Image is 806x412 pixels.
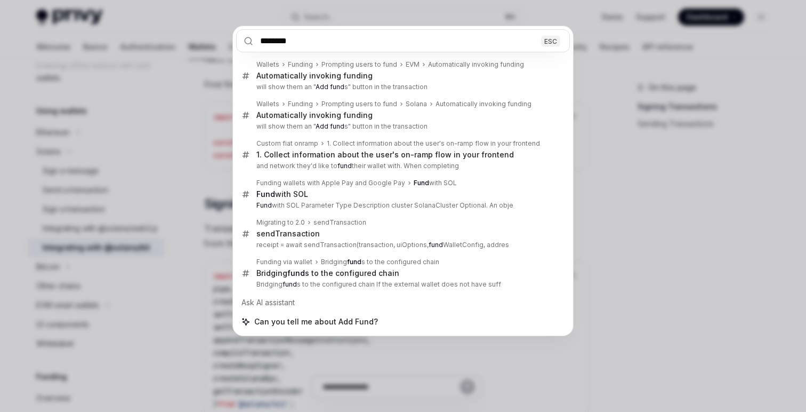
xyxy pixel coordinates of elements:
[256,189,308,199] div: with SOL
[429,241,443,249] b: fund
[541,35,560,46] div: ESC
[256,100,279,108] div: Wallets
[313,218,366,227] div: sendTransaction
[256,110,373,120] div: Automatically invoking funding
[406,60,420,69] div: EVM
[414,179,429,187] b: Fund
[327,139,540,148] div: 1. Collect information about the user's on-ramp flow in your frontend
[347,258,361,266] b: fund
[256,150,514,160] div: 1. Collect information about the user's on-ramp flow in your frontend
[337,162,352,170] b: fund
[256,218,305,227] div: Migrating to 2.0
[321,100,397,108] div: Prompting users to fund
[436,100,531,108] div: Automatically invoking funding
[256,268,399,278] div: Bridging s to the configured chain
[256,83,547,91] p: will show them an " s" button in the transaction
[316,122,344,130] b: Add fund
[428,60,524,69] div: Automatically invoking funding
[288,100,313,108] div: Funding
[256,201,272,209] b: Fund
[414,179,457,187] div: with SOL
[256,139,318,148] div: Custom fiat onramp
[406,100,427,108] div: Solana
[316,83,344,91] b: Add fund
[256,189,275,199] b: Fund
[256,179,405,187] div: Funding wallets with Apple Pay and Google Pay
[256,280,547,289] p: Bridging s to the configured chain If the external wallet does not have suff
[256,201,547,210] p: with SOL Parameter Type Description cluster SolanaCluster Optional. An obje
[256,229,320,239] div: sendTransaction
[283,280,297,288] b: fund
[256,241,547,249] p: receipt = await sendTransaction(transaction, uiOptions, WalletConfig, addres
[256,60,279,69] div: Wallets
[256,71,373,81] div: Automatically invoking funding
[288,60,313,69] div: Funding
[236,293,570,312] div: Ask AI assistant
[256,162,547,170] p: and network they'd like to their wallet with. When completing
[321,60,397,69] div: Prompting users to fund
[256,122,547,131] p: will show them an " s" button in the transaction
[256,258,312,266] div: Funding via wallet
[321,258,439,266] div: Bridging s to the configured chain
[254,316,378,327] span: Can you tell me about Add Fund?
[287,268,305,278] b: fund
